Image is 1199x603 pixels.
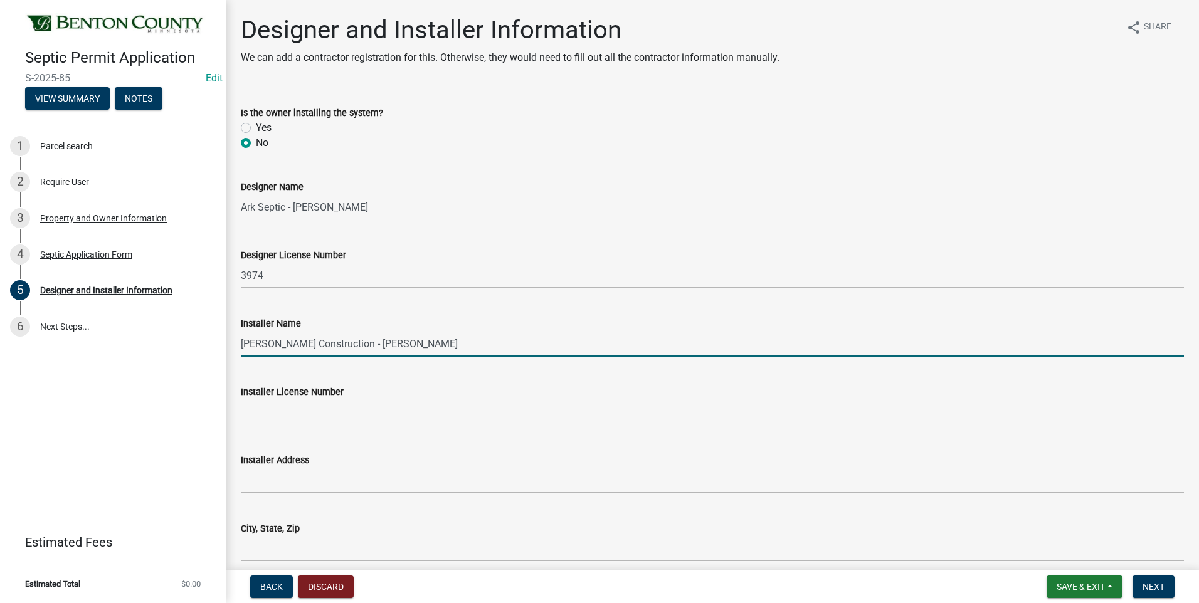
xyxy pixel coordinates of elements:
img: Benton County, Minnesota [25,13,206,36]
label: City, State, Zip [241,525,300,533]
span: Next [1143,582,1165,592]
div: 5 [10,280,30,300]
h1: Designer and Installer Information [241,15,779,45]
span: Back [260,582,283,592]
label: Yes [256,120,272,135]
wm-modal-confirm: Notes [115,94,162,104]
div: Property and Owner Information [40,214,167,223]
div: 1 [10,136,30,156]
label: Installer Address [241,456,309,465]
button: shareShare [1116,15,1181,39]
div: 2 [10,172,30,192]
button: Back [250,575,293,598]
span: $0.00 [181,580,201,588]
label: Is the owner installing the system? [241,109,383,118]
p: We can add a contractor registration for this. Otherwise, they would need to fill out all the con... [241,50,779,65]
wm-modal-confirm: Edit Application Number [206,72,223,84]
i: share [1126,20,1141,35]
button: Save & Exit [1047,575,1122,598]
button: View Summary [25,87,110,110]
div: Parcel search [40,142,93,150]
label: Installer License Number [241,388,344,397]
button: Notes [115,87,162,110]
div: Septic Application Form [40,250,132,259]
a: Estimated Fees [10,530,206,555]
a: Edit [206,72,223,84]
span: S-2025-85 [25,72,201,84]
div: 6 [10,317,30,337]
button: Next [1133,575,1175,598]
button: Discard [298,575,354,598]
div: Designer and Installer Information [40,286,172,295]
h4: Septic Permit Application [25,49,216,67]
label: Designer License Number [241,251,346,260]
div: 3 [10,208,30,228]
div: 4 [10,244,30,265]
label: Installer Name [241,320,301,328]
span: Save & Exit [1057,582,1105,592]
label: No [256,135,268,150]
span: Share [1144,20,1171,35]
label: Designer Name [241,183,304,192]
div: Require User [40,177,89,186]
span: Estimated Total [25,580,80,588]
wm-modal-confirm: Summary [25,94,110,104]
